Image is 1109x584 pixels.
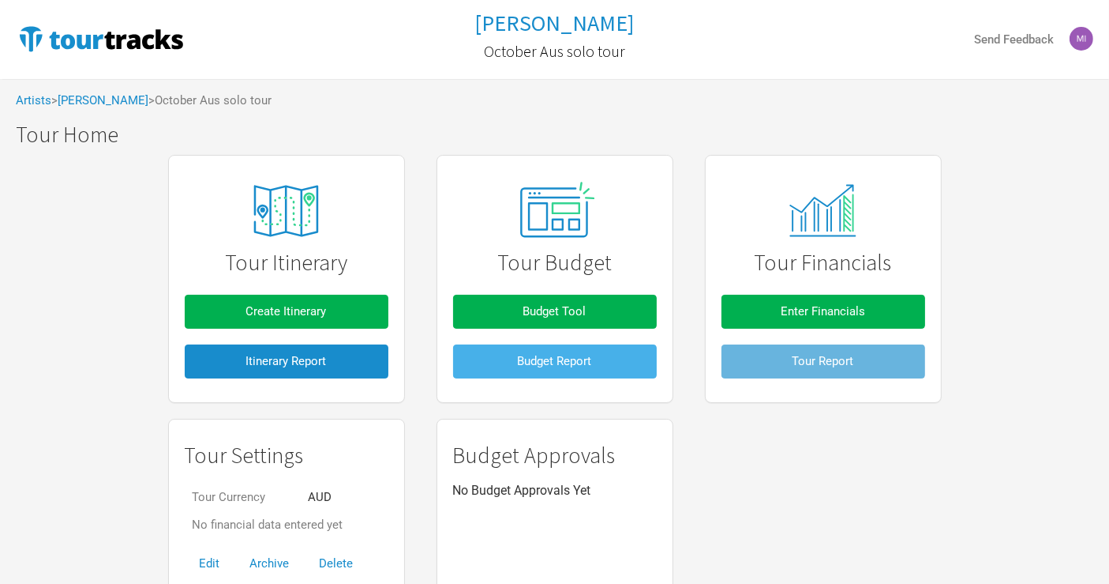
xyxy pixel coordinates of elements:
img: mikel [1070,27,1093,51]
span: Itinerary Report [246,354,327,368]
a: October Aus solo tour [484,35,625,68]
a: Budget Report [453,337,657,386]
strong: Send Feedback [974,32,1054,47]
button: Enter Financials [721,295,925,329]
h1: Tour Itinerary [185,251,388,275]
span: Budget Report [518,354,592,368]
span: Budget Tool [523,304,586,318]
button: Create Itinerary [185,295,388,329]
a: Budget Tool [453,287,657,337]
span: Create Itinerary [246,304,327,318]
span: Tour Report [792,354,854,368]
a: Artists [16,93,51,107]
h1: [PERSON_NAME] [475,9,635,37]
h1: Tour Home [16,122,1109,147]
a: Edit [185,556,235,571]
button: Delete [305,547,369,581]
a: Tour Report [721,337,925,386]
td: No financial data entered yet [185,511,351,539]
img: tourtracks_14_icons_monitor.svg [781,184,865,237]
button: Budget Report [453,345,657,379]
h1: Budget Approvals [453,443,657,468]
td: Tour Currency [185,484,300,511]
h1: Tour Budget [453,251,657,275]
button: Edit [185,547,235,581]
a: [PERSON_NAME] [475,11,635,36]
a: Create Itinerary [185,287,388,337]
button: Itinerary Report [185,345,388,379]
button: Archive [235,547,305,581]
h2: October Aus solo tour [484,43,625,60]
a: [PERSON_NAME] [58,93,148,107]
button: Budget Tool [453,295,657,329]
button: Tour Report [721,345,925,379]
h1: Tour Financials [721,251,925,275]
p: No Budget Approvals Yet [453,484,657,498]
img: tourtracks_icons_FA_06_icons_itinerary.svg [227,174,345,248]
span: > October Aus solo tour [148,95,272,107]
img: TourTracks [16,23,186,55]
td: AUD [300,484,351,511]
span: > [51,95,148,107]
h1: Tour Settings [185,443,388,468]
img: tourtracks_02_icon_presets.svg [501,178,607,244]
a: Enter Financials [721,287,925,337]
a: Itinerary Report [185,337,388,386]
span: Enter Financials [781,304,865,318]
